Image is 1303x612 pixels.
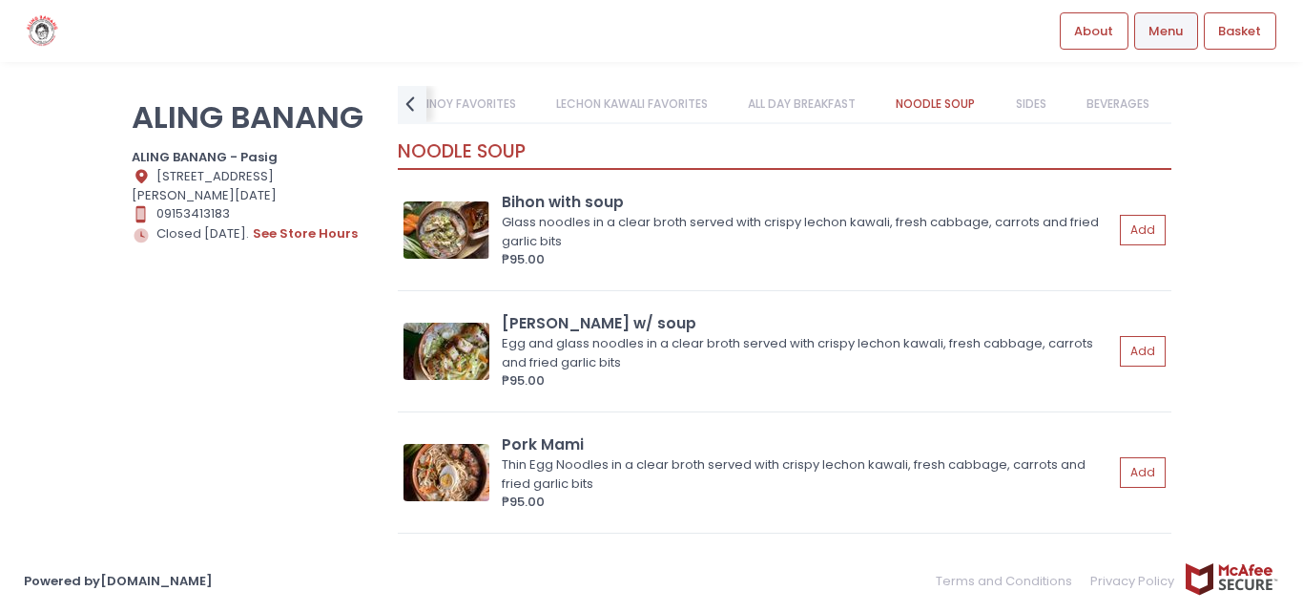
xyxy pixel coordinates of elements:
[1218,22,1261,41] span: Basket
[502,191,1113,213] div: Bihon with soup
[1074,22,1113,41] span: About
[1134,12,1198,49] a: Menu
[730,86,875,122] a: ALL DAY BREAKFAST
[403,444,489,501] img: Pork Mami
[1082,562,1185,600] a: Privacy Policy
[398,138,526,164] span: NOODLE SOUP
[132,204,374,223] div: 09153413183
[401,86,534,122] a: PINOY FAVORITES
[1148,22,1183,41] span: Menu
[24,14,61,48] img: logo
[936,562,1082,600] a: Terms and Conditions
[1120,457,1166,489] button: Add
[24,572,213,590] a: Powered by[DOMAIN_NAME]
[252,223,359,244] button: see store hours
[502,312,1113,334] div: [PERSON_NAME] w/ soup
[537,86,726,122] a: LECHON KAWALI FAVORITES
[502,455,1107,493] div: Thin Egg Noodles in a clear broth served with crispy lechon kawali, fresh cabbage, carrots and fr...
[132,223,374,244] div: Closed [DATE].
[502,493,1113,512] div: ₱95.00
[403,323,489,380] img: Miki-bihon w/ soup
[403,201,489,259] img: Bihon with soup
[132,148,278,166] b: ALING BANANG - Pasig
[502,433,1113,455] div: Pork Mami
[502,213,1107,250] div: Glass noodles in a clear broth served with crispy lechon kawali, fresh cabbage, carrots and fried...
[997,86,1065,122] a: SIDES
[1060,12,1128,49] a: About
[1067,86,1168,122] a: BEVERAGES
[132,167,374,205] div: [STREET_ADDRESS][PERSON_NAME][DATE]
[502,371,1113,390] div: ₱95.00
[1120,215,1166,246] button: Add
[502,250,1113,269] div: ₱95.00
[1120,336,1166,368] button: Add
[1184,562,1279,596] img: mcafee-secure
[502,334,1107,371] div: Egg and glass noodles in a clear broth served with crispy lechon kawali, fresh cabbage, carrots a...
[132,98,374,136] p: ALING BANANG
[878,86,994,122] a: NOODLE SOUP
